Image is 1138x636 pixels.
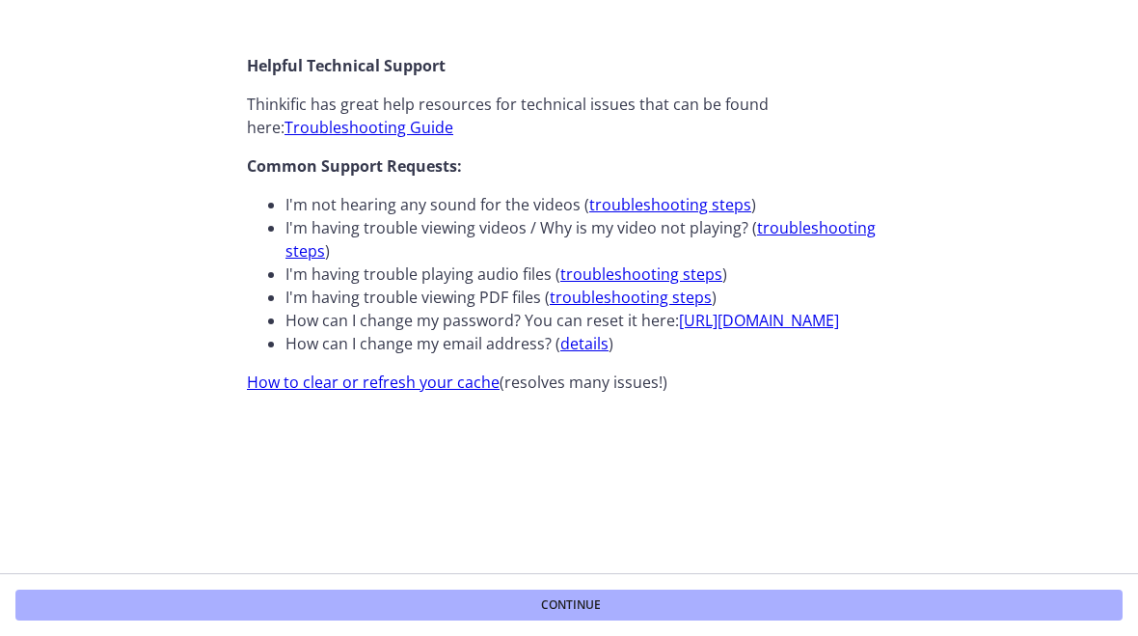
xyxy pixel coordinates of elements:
strong: Common Support Requests: [247,155,462,177]
a: troubleshooting steps [560,263,722,285]
a: details [560,333,609,354]
div: (resolves many issues!) [247,54,891,394]
span: Continue [541,597,601,613]
li: I'm not hearing any sound for the videos ( ) [285,193,891,216]
li: How can I change my password? You can reset it here: [285,309,891,332]
li: I'm having trouble viewing PDF files ( ) [285,286,891,309]
li: I'm having trouble playing audio files ( ) [285,263,891,286]
strong: Helpful Technical Support [247,55,446,76]
button: Continue [15,590,1123,621]
li: How can I change my email address? ( ) [285,332,891,355]
a: How to clear or refresh your cache [247,372,500,393]
a: troubleshooting steps [589,194,751,215]
a: Troubleshooting Guide [284,117,453,138]
p: Thinkific has great help resources for technical issues that can be found here: [247,93,891,139]
a: [URL][DOMAIN_NAME] [679,310,839,331]
a: troubleshooting steps [550,287,712,308]
li: I'm having trouble viewing videos / Why is my video not playing? ( ) [285,216,891,263]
